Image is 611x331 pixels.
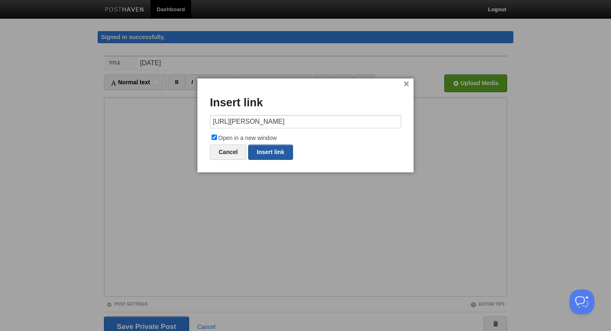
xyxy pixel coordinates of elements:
a: × [404,82,409,86]
label: Open in a new window [210,133,401,143]
input: Open in a new window [212,135,217,140]
a: Cancel [210,145,246,160]
iframe: Help Scout Beacon - Open [569,289,594,314]
h3: Insert link [210,97,401,109]
a: Insert link [248,145,293,160]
